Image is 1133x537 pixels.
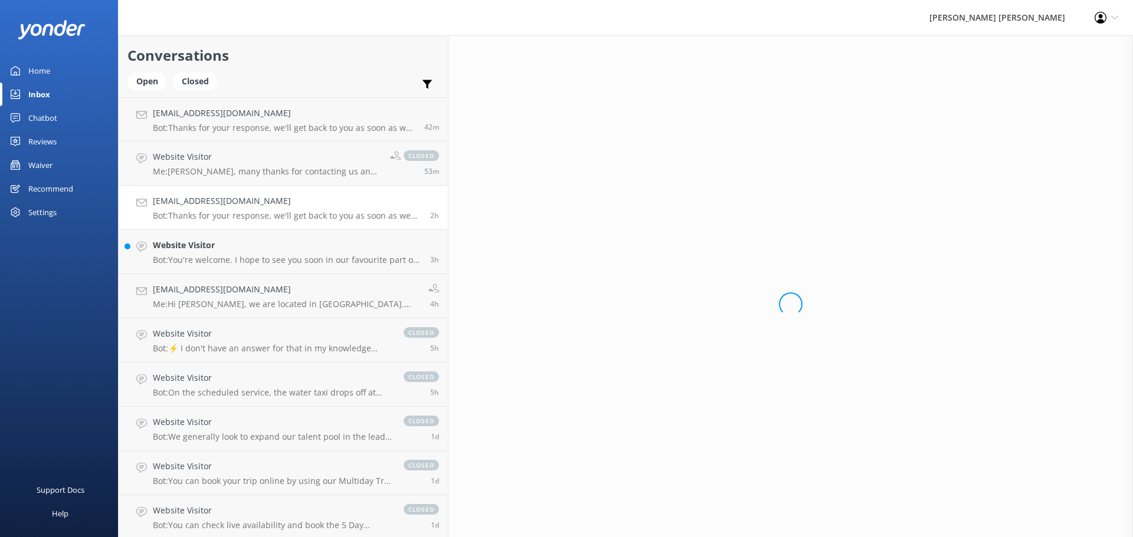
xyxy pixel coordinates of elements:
h2: Conversations [127,44,439,67]
span: Oct 09 2025 08:44am (UTC +13:00) Pacific/Auckland [430,299,439,309]
span: closed [404,371,439,382]
a: [EMAIL_ADDRESS][DOMAIN_NAME]Bot:Thanks for your response, we'll get back to you as soon as we can... [119,97,448,141]
h4: Website Visitor [153,416,392,429]
div: Waiver [28,153,53,177]
h4: Website Visitor [153,150,381,163]
div: Help [52,502,68,525]
a: Website VisitorBot:On the scheduled service, the water taxi drops off at [GEOGRAPHIC_DATA] for [G... [119,363,448,407]
span: Oct 08 2025 08:34am (UTC +13:00) Pacific/Auckland [431,476,439,486]
a: Website VisitorMe:[PERSON_NAME], many thanks for contacting us and updating your trip options. I ... [119,141,448,186]
a: Website VisitorBot:⚡ I don't have an answer for that in my knowledge base. Please try and rephras... [119,318,448,363]
div: Open [127,73,167,90]
a: [EMAIL_ADDRESS][DOMAIN_NAME]Me:Hi [PERSON_NAME], we are located in [GEOGRAPHIC_DATA]. You can CV ... [119,274,448,318]
p: Bot: On the scheduled service, the water taxi drops off at [GEOGRAPHIC_DATA] for [GEOGRAPHIC_DATA]. [153,387,392,398]
span: Oct 08 2025 08:51am (UTC +13:00) Pacific/Auckland [431,431,439,442]
span: closed [404,150,439,161]
a: [EMAIL_ADDRESS][DOMAIN_NAME]Bot:Thanks for your response, we'll get back to you as soon as we can... [119,186,448,230]
div: Closed [173,73,218,90]
p: Bot: ⚡ I don't have an answer for that in my knowledge base. Please try and rephrase your questio... [153,343,392,354]
span: Oct 09 2025 10:01am (UTC +13:00) Pacific/Auckland [430,255,439,265]
p: Bot: We generally look to expand our talent pool in the lead-up to our summer months. You can che... [153,431,392,442]
a: Website VisitorBot:You can book your trip online by using our Multiday Trip Finder at [URL][DOMAI... [119,451,448,495]
p: Bot: You're welcome. I hope to see you soon in our favourite part of the world! [153,255,421,265]
h4: [EMAIL_ADDRESS][DOMAIN_NAME] [153,107,415,120]
a: Website VisitorBot:You're welcome. I hope to see you soon in our favourite part of the world!3h [119,230,448,274]
span: Oct 07 2025 10:11pm (UTC +13:00) Pacific/Auckland [431,520,439,530]
h4: Website Visitor [153,460,392,473]
div: Home [28,59,50,83]
p: Me: Hi [PERSON_NAME], we are located in [GEOGRAPHIC_DATA]. You can CV to [EMAIL_ADDRESS][DOMAIN_N... [153,299,420,309]
span: closed [404,327,439,338]
h4: Website Visitor [153,504,392,517]
a: Closed [173,74,224,87]
div: Reviews [28,130,57,153]
div: Chatbot [28,106,57,130]
div: Settings [28,200,57,224]
img: yonder-white-logo.png [18,20,86,39]
p: Bot: You can check live availability and book the 5 Day Guided Walk online at [URL][DOMAIN_NAME]. [153,520,392,531]
p: Bot: You can book your trip online by using our Multiday Trip Finder at [URL][DOMAIN_NAME]. Choos... [153,476,392,486]
p: Bot: Thanks for your response, we'll get back to you as soon as we can during opening hours. [153,210,421,221]
h4: Website Visitor [153,371,392,384]
span: Oct 09 2025 08:25am (UTC +13:00) Pacific/Auckland [430,343,439,353]
div: Recommend [28,177,73,200]
a: Open [127,74,173,87]
span: Oct 09 2025 12:58pm (UTC +13:00) Pacific/Auckland [424,122,439,132]
span: Oct 09 2025 12:46pm (UTC +13:00) Pacific/Auckland [424,166,439,176]
span: Oct 09 2025 11:40am (UTC +13:00) Pacific/Auckland [430,210,439,220]
span: closed [404,504,439,515]
h4: [EMAIL_ADDRESS][DOMAIN_NAME] [153,283,420,296]
a: Website VisitorBot:We generally look to expand our talent pool in the lead-up to our summer month... [119,407,448,451]
span: Oct 09 2025 08:11am (UTC +13:00) Pacific/Auckland [430,387,439,397]
span: closed [404,416,439,426]
div: Support Docs [37,478,84,502]
h4: Website Visitor [153,239,421,252]
h4: [EMAIL_ADDRESS][DOMAIN_NAME] [153,195,421,207]
p: Me: [PERSON_NAME], many thanks for contacting us and updating your trip options. I have updated y... [153,166,381,177]
p: Bot: Thanks for your response, we'll get back to you as soon as we can during opening hours. [153,123,415,133]
h4: Website Visitor [153,327,392,340]
span: closed [404,460,439,470]
div: Inbox [28,83,50,106]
